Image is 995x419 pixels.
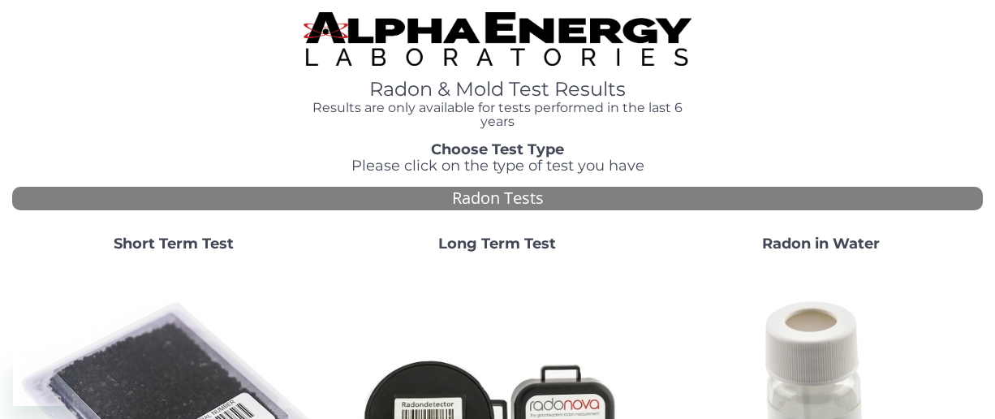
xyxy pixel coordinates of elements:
h4: Results are only available for tests performed in the last 6 years [304,101,691,129]
img: TightCrop.jpg [304,12,691,66]
iframe: Button to launch messaging window [13,354,65,406]
div: Radon Tests [12,187,983,210]
strong: Choose Test Type [431,140,564,158]
h1: Radon & Mold Test Results [304,79,691,100]
strong: Long Term Test [438,235,556,253]
strong: Radon in Water [762,235,880,253]
strong: Short Term Test [114,235,234,253]
span: Please click on the type of test you have [351,157,644,175]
